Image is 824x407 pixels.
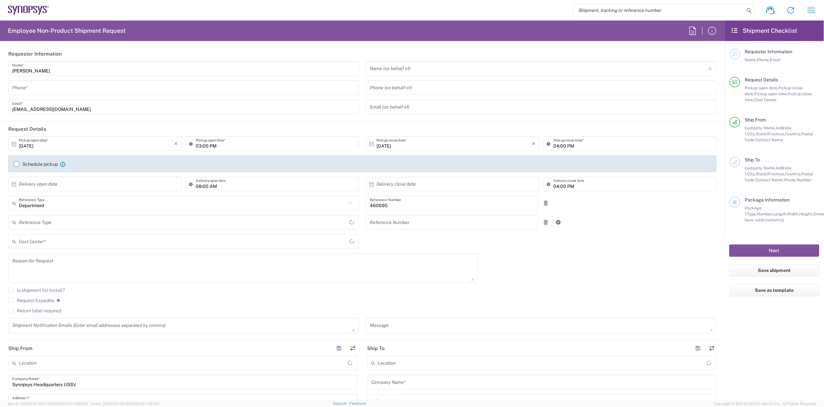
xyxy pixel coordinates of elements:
span: Requester Information [745,49,793,54]
span: Client: 2025.21.0-f0c8481 [91,402,159,406]
h2: Ship To [368,345,385,352]
label: Request Expedite [8,298,54,303]
span: State/Province, [756,131,785,136]
span: Contact Name, [756,177,784,182]
h2: Employee Non-Product Shipment Request [8,27,126,35]
span: [DATE] 10:54:32 [61,402,88,406]
label: Is shipment for Install? [8,288,65,293]
h2: Requester Information [8,51,62,57]
span: Country, [785,131,801,136]
a: Support [333,401,349,405]
h2: Ship From [8,345,32,352]
span: Cost Center [755,97,777,102]
span: Copyright © [DATE]-[DATE] Agistix Inc., All Rights Reserved [714,401,816,407]
span: Length, [773,211,787,216]
a: Add Reference [554,218,563,227]
h2: Request Details [8,126,46,132]
button: Save as template [729,284,819,296]
span: Company Name, [745,165,776,170]
h2: Shipment Checklist [731,27,798,35]
span: Name, [745,57,757,62]
span: Ship To [745,157,760,162]
span: City, [748,171,756,176]
i: × [175,138,178,149]
span: Phone, [757,57,770,62]
input: Shipment, tracking or reference number [573,4,745,17]
span: Ship From [745,117,766,122]
span: State/Province, [756,171,785,176]
span: Pickup open time, [755,91,788,96]
span: Email [770,57,781,62]
a: Remove Reference [541,218,551,227]
span: Package 1: [745,205,762,216]
i: × [532,138,536,149]
span: Phone Number [784,177,812,182]
a: Remove Reference [541,199,551,208]
span: Company Name, [745,125,776,130]
span: Height, [800,211,813,216]
span: Country, [785,171,801,176]
span: Server: 2025.21.0-667a72bf6fa [8,402,88,406]
button: Save shipment [729,264,819,277]
label: Schedule pickup [14,161,58,167]
span: City, [748,131,756,136]
span: Type, [747,211,757,216]
a: Feedback [349,401,366,405]
span: Width, [787,211,800,216]
span: [DATE] 11:51:43 [134,402,159,406]
span: Request Details [745,77,778,82]
span: Contact Name [756,137,783,142]
label: Return label required [8,308,61,313]
span: Package Information [745,197,790,203]
span: Pickup open date, [745,85,779,90]
button: Next [729,245,819,257]
span: Number, [757,211,773,216]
